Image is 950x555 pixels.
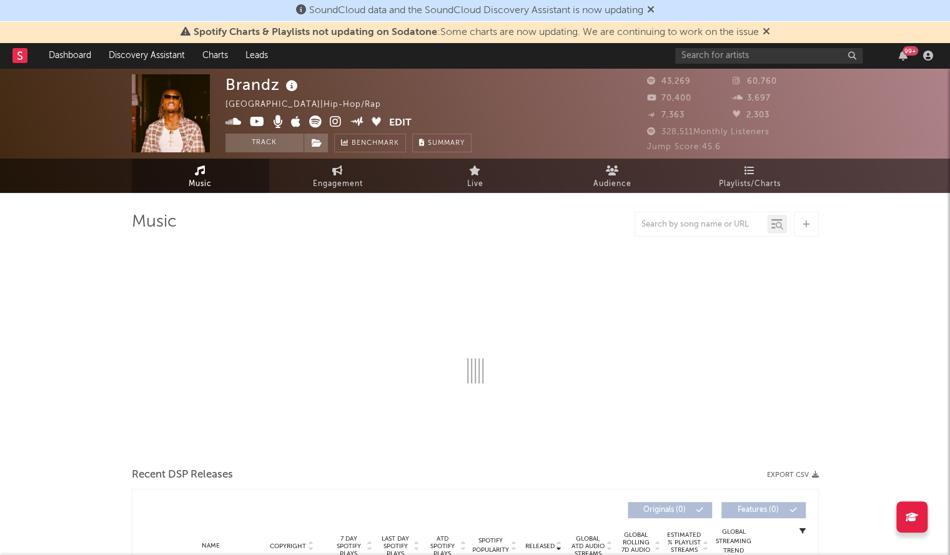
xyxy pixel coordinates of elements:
[237,43,277,68] a: Leads
[593,177,631,192] span: Audience
[132,159,269,193] a: Music
[270,543,306,550] span: Copyright
[719,177,781,192] span: Playlists/Charts
[525,543,555,550] span: Released
[40,43,100,68] a: Dashboard
[132,468,233,483] span: Recent DSP Releases
[194,43,237,68] a: Charts
[763,27,770,37] span: Dismiss
[647,94,691,102] span: 70,400
[194,27,759,37] span: : Some charts are now updating. We are continuing to work on the issue
[647,111,685,119] span: 7,363
[100,43,194,68] a: Discovery Assistant
[721,502,806,518] button: Features(0)
[412,134,472,152] button: Summary
[407,159,544,193] a: Live
[472,536,509,555] span: Spotify Popularity
[544,159,681,193] a: Audience
[628,502,712,518] button: Originals(0)
[647,143,721,151] span: Jump Score: 45.6
[636,506,693,514] span: Originals ( 0 )
[189,177,212,192] span: Music
[428,140,465,147] span: Summary
[334,134,406,152] a: Benchmark
[225,134,304,152] button: Track
[635,220,767,230] input: Search by song name or URL
[352,136,399,151] span: Benchmark
[899,51,908,61] button: 99+
[647,128,769,136] span: 328,511 Monthly Listeners
[389,115,412,131] button: Edit
[903,46,918,56] div: 99 +
[225,74,301,95] div: Brandz
[733,111,769,119] span: 2,303
[225,97,395,112] div: [GEOGRAPHIC_DATA] | Hip-Hop/Rap
[647,77,691,86] span: 43,269
[269,159,407,193] a: Engagement
[170,541,252,551] div: Name
[767,471,819,479] button: Export CSV
[733,77,777,86] span: 60,760
[313,177,363,192] span: Engagement
[675,48,863,64] input: Search for artists
[467,177,483,192] span: Live
[730,506,787,514] span: Features ( 0 )
[647,6,655,16] span: Dismiss
[194,27,437,37] span: Spotify Charts & Playlists not updating on Sodatone
[309,6,643,16] span: SoundCloud data and the SoundCloud Discovery Assistant is now updating
[733,94,771,102] span: 3,697
[681,159,819,193] a: Playlists/Charts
